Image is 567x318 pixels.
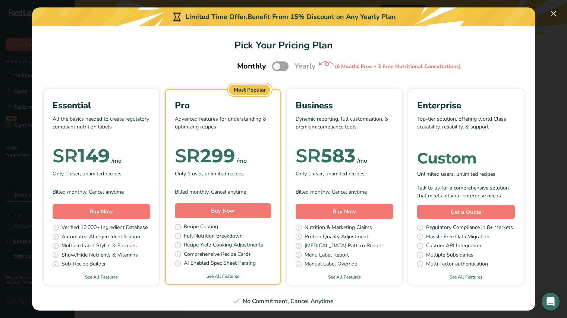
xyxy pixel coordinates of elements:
[417,99,515,112] div: Enterprise
[53,115,150,137] p: All the basics needed to create regulatory compliant nutrition labels
[542,293,560,311] div: Open Intercom Messenger
[175,99,271,112] div: Pro
[44,274,159,280] a: See All Features
[296,170,365,178] span: Only 1 user, unlimited recipes
[175,115,271,137] p: Advanced features for understanding & optimizing recipes
[32,7,535,26] div: Limited Time Offer.
[53,170,122,178] span: Only 1 user, unlimited recipes
[62,260,106,269] span: Sub-Recipe Builder
[417,151,515,166] div: Custom
[175,203,271,218] button: Buy Now
[305,233,368,242] span: Protein Quality Adjustment
[184,250,251,260] span: Comprehensive Recipe Cards
[408,274,524,280] a: See All Features
[89,208,113,215] span: Buy Now
[296,204,393,219] button: Buy Now
[248,12,396,22] div: Benefit From 15% Discount on Any Yearly Plan
[211,207,234,214] span: Buy Now
[237,61,266,72] span: Monthly
[305,260,357,269] span: Manual Label Override
[357,156,367,165] div: /mo
[335,63,461,70] div: (6 Months Free + 2 Free Nutritional Consultations)
[287,274,402,280] a: See All Features
[53,144,78,167] span: SR
[53,99,150,112] div: Essential
[175,188,271,196] div: Billed monthly. Cancel anytime
[175,149,235,163] div: 299
[294,61,316,72] span: Yearly
[417,170,495,178] span: Unlimited users, unlimited recipes
[296,99,393,112] div: Business
[175,170,244,178] span: Only 1 user, unlimited recipes
[41,38,526,53] h1: Pick Your Pricing Plan
[62,233,140,242] span: Automated Allergen Identification
[296,115,393,137] p: Dynamic reporting, full customization, & premium compliance tools
[53,149,110,163] div: 149
[426,260,488,269] span: Multi-factor authentication
[305,223,372,233] span: Nutrition & Marketing Claims
[41,297,526,306] div: No Commitment, Cancel Anytime
[296,149,356,163] div: 583
[296,188,393,196] div: Billed monthly. Cancel anytime
[184,223,218,232] span: Recipe Costing
[451,208,481,216] span: Get a Quote
[229,85,271,95] div: Most Popular
[426,251,473,260] span: Multiple Subsidaries
[53,204,150,219] button: Buy Now
[417,205,515,219] a: Get a Quote
[62,242,137,251] span: Multiple Label Styles & Formats
[305,251,349,260] span: Menu Label Report
[175,144,200,167] span: SR
[53,188,150,196] div: Billed monthly. Cancel anytime
[184,241,263,250] span: Recipe Yield Cooking Adjustments
[296,144,321,167] span: SR
[426,242,481,251] span: Custom API Integration
[184,232,243,241] span: Full Nutrition Breakdown
[333,208,356,215] span: Buy Now
[184,259,256,268] span: AI Enabled Spec Sheet Parsing
[417,184,515,200] div: Talk to us for a comprehensive solution that meets all your enterprise needs
[305,242,382,251] span: [MEDICAL_DATA] Pattern Report
[426,223,513,233] span: Regulatory Compliance in 8+ Markets
[111,156,122,165] div: /mo
[426,233,489,242] span: Hassle Free Data Migration
[62,223,148,233] span: Verified 10,000+ Ingredient Database
[237,156,247,165] div: /mo
[62,251,138,260] span: Show/Hide Nutrients & Vitamins
[166,273,280,280] a: See All Features
[417,115,515,137] p: Top-tier solution, offering world Class scalability, reliability, & support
